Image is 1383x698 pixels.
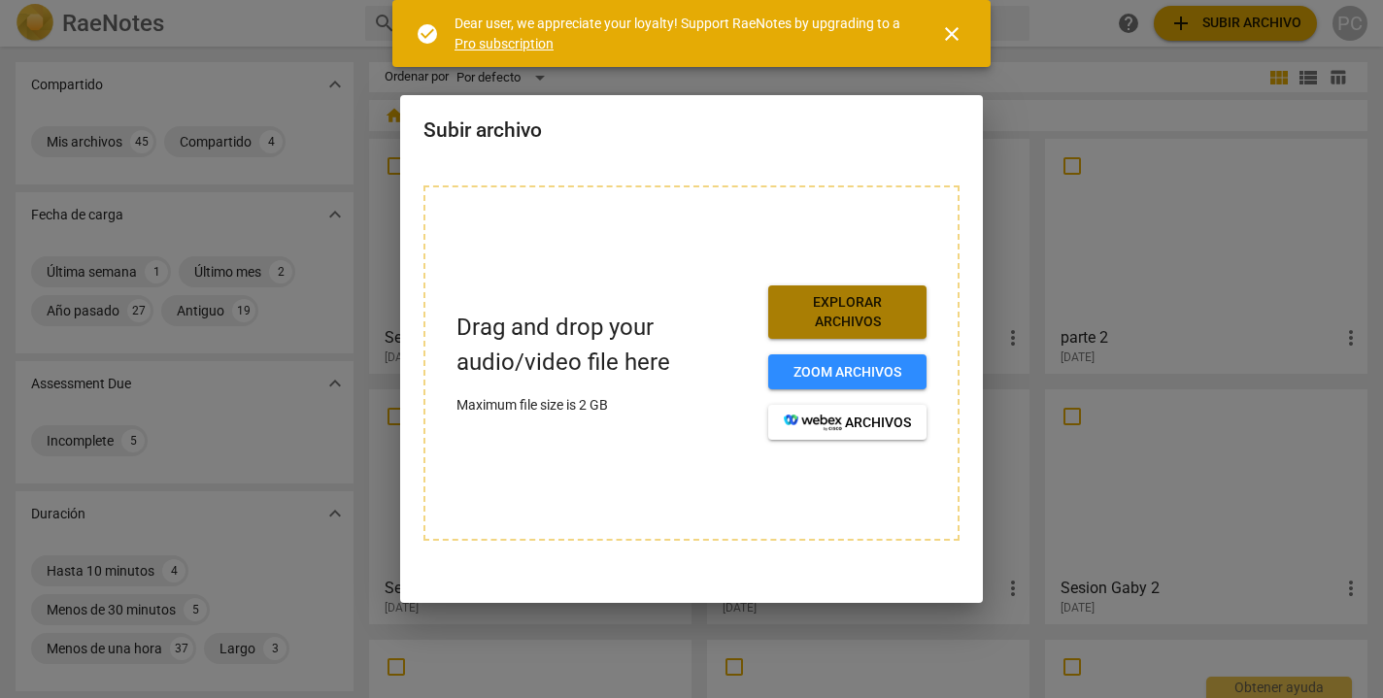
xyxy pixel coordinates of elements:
[784,414,911,433] span: archivos
[940,22,963,46] span: close
[784,363,911,382] span: Zoom archivos
[456,395,753,415] p: Maximum file size is 2 GB
[423,118,960,143] h2: Subir archivo
[784,293,911,331] span: Explorar archivos
[456,311,753,379] p: Drag and drop your audio/video file here
[416,22,439,46] span: check_circle
[768,405,927,440] button: archivos
[768,354,927,389] button: Zoom archivos
[768,285,927,339] button: Explorar archivos
[455,14,905,53] div: Dear user, we appreciate your loyalty! Support RaeNotes by upgrading to a
[455,36,554,51] a: Pro subscription
[928,11,975,57] button: Cerrar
